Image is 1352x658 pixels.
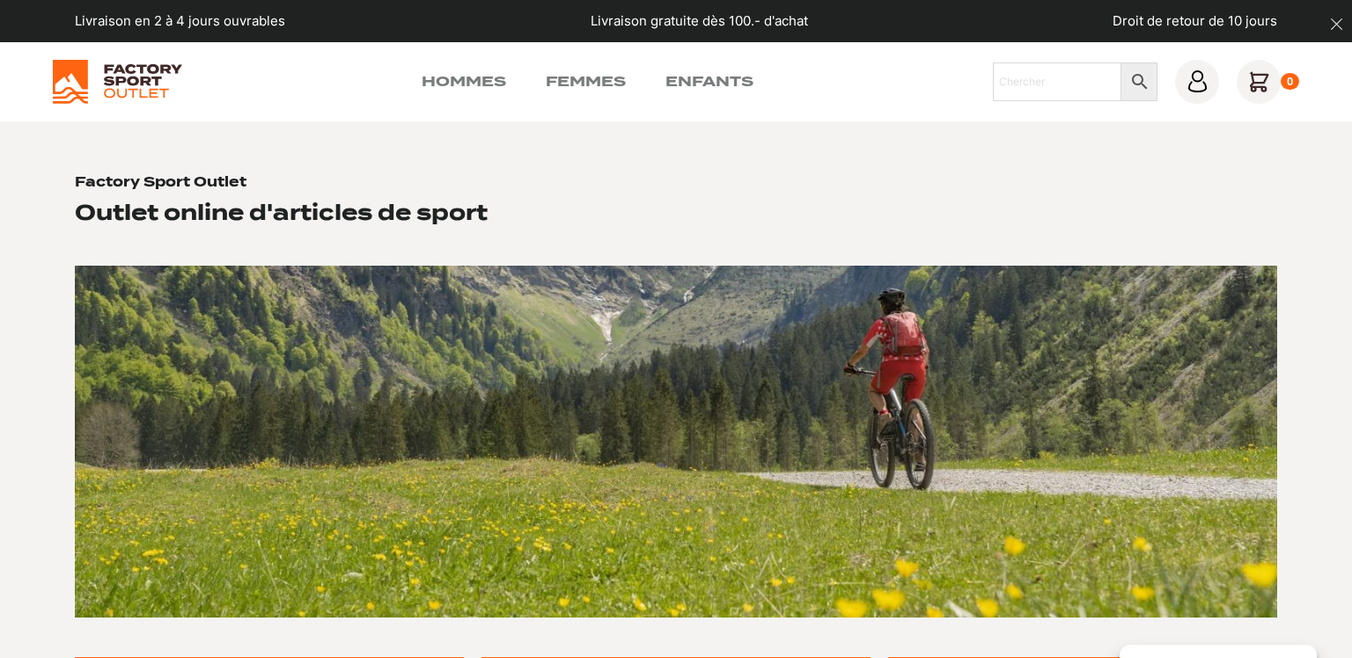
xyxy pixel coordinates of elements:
p: Droit de retour de 10 jours [1113,11,1277,32]
div: 0 [1281,73,1299,91]
p: Livraison gratuite dès 100.- d'achat [591,11,808,32]
a: Enfants [665,71,753,92]
input: Chercher [993,62,1121,101]
button: dismiss [1321,9,1352,40]
img: Factory Sport Outlet [53,60,182,104]
a: Femmes [546,71,626,92]
p: Livraison en 2 à 4 jours ouvrables [75,11,285,32]
h1: Factory Sport Outlet [75,174,246,192]
h2: Outlet online d'articles de sport [75,199,488,226]
a: Hommes [422,71,506,92]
